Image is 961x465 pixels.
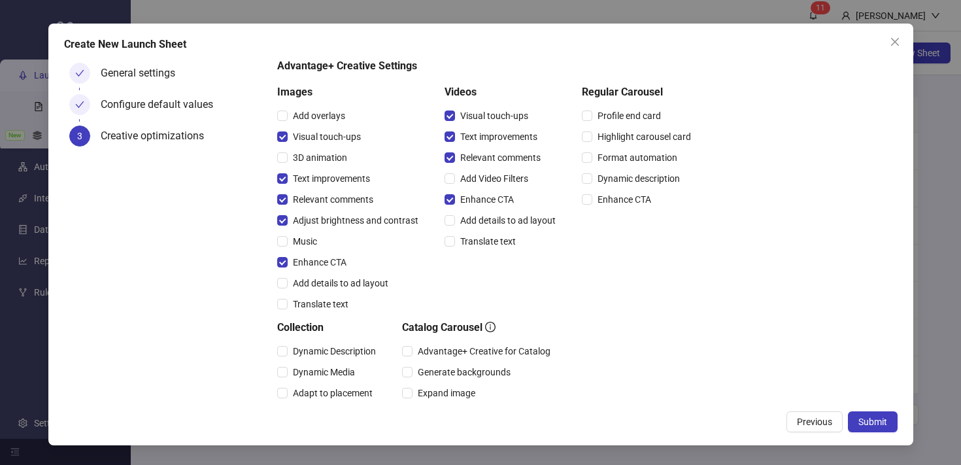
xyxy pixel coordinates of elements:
span: Previous [797,417,832,427]
span: Enhance CTA [455,192,519,207]
span: Relevant comments [455,150,546,165]
span: Dynamic Media [288,365,360,379]
span: Highlight carousel card [592,129,696,144]
span: Visual touch-ups [455,109,533,123]
span: 3D animation [288,150,352,165]
span: Adapt to placement [288,386,378,400]
div: Creative optimizations [101,126,214,146]
h5: Advantage+ Creative Settings [277,58,696,74]
span: Text improvements [288,171,375,186]
h5: Images [277,84,424,100]
span: Text improvements [455,129,543,144]
div: Create New Launch Sheet [64,37,898,52]
span: Profile end card [592,109,666,123]
span: check [75,69,84,78]
button: Close [885,31,905,52]
span: Relevant comments [288,192,379,207]
h5: Catalog Carousel [402,320,556,336]
span: Visual touch-ups [288,129,366,144]
span: Generate backgrounds [413,365,516,379]
span: Dynamic Description [288,344,381,358]
span: Submit [858,417,887,427]
h5: Videos [445,84,561,100]
span: Expand image [413,386,480,400]
span: Translate text [455,234,521,249]
button: Submit [848,411,898,432]
span: Add Video Filters [455,171,533,186]
span: Add overlays [288,109,350,123]
span: Music [288,234,322,249]
span: info-circle [485,322,496,332]
span: Add details to ad layout [288,276,394,290]
span: Advantage+ Creative for Catalog [413,344,556,358]
h5: Regular Carousel [582,84,696,100]
span: Enhance CTA [592,192,656,207]
span: Dynamic description [592,171,685,186]
span: Enhance CTA [288,255,352,269]
span: Add details to ad layout [455,213,561,228]
div: General settings [101,63,186,84]
span: check [75,100,84,109]
span: close [890,37,900,47]
h5: Collection [277,320,381,336]
button: Previous [786,411,843,432]
span: Format automation [592,150,683,165]
span: Adjust brightness and contrast [288,213,424,228]
span: Translate text [288,297,354,311]
span: 3 [77,131,82,141]
div: Configure default values [101,94,224,115]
